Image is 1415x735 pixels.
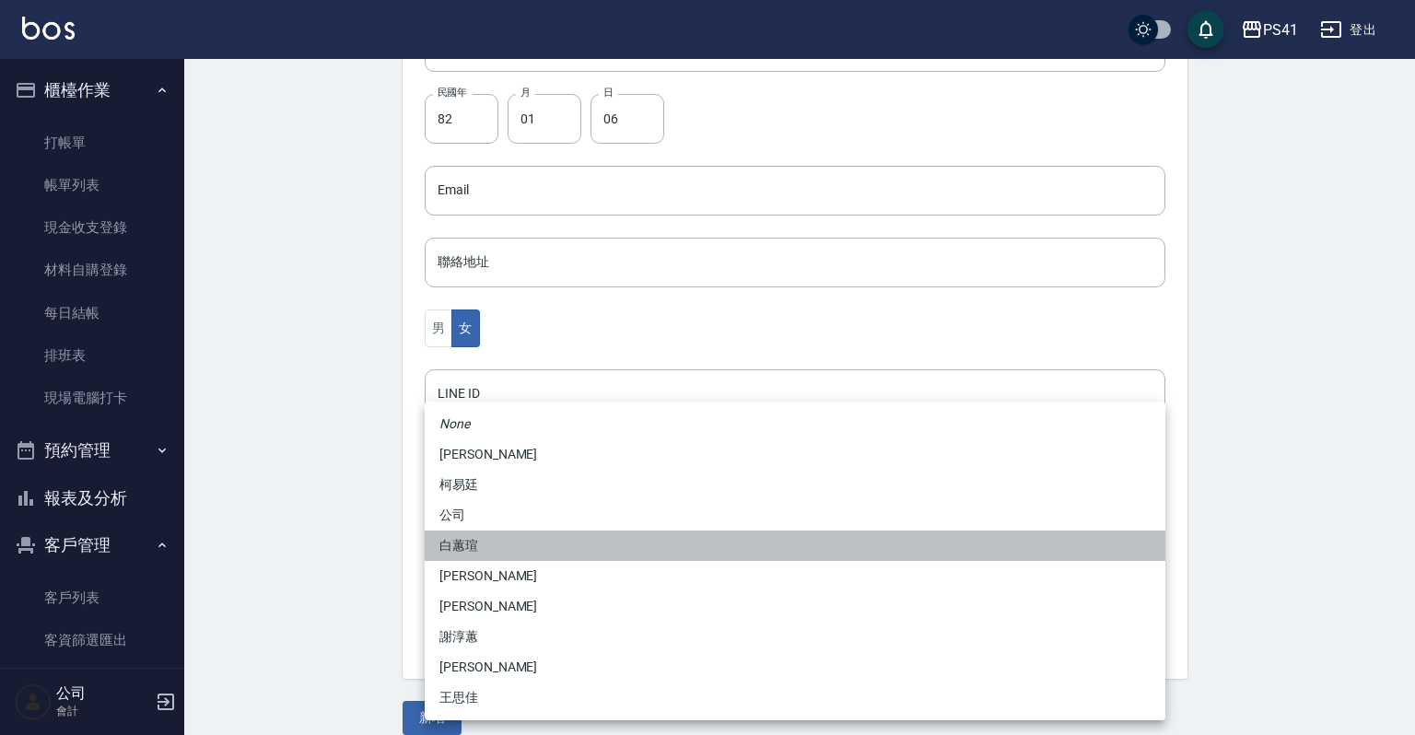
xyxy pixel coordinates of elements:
[425,682,1165,713] li: 王思佳
[425,439,1165,470] li: [PERSON_NAME]
[425,531,1165,561] li: 白蕙瑄
[425,622,1165,652] li: 謝淳蕙
[425,561,1165,591] li: [PERSON_NAME]
[425,500,1165,531] li: 公司
[425,652,1165,682] li: [PERSON_NAME]
[439,414,470,434] em: None
[425,591,1165,622] li: [PERSON_NAME]
[425,470,1165,500] li: 柯易廷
